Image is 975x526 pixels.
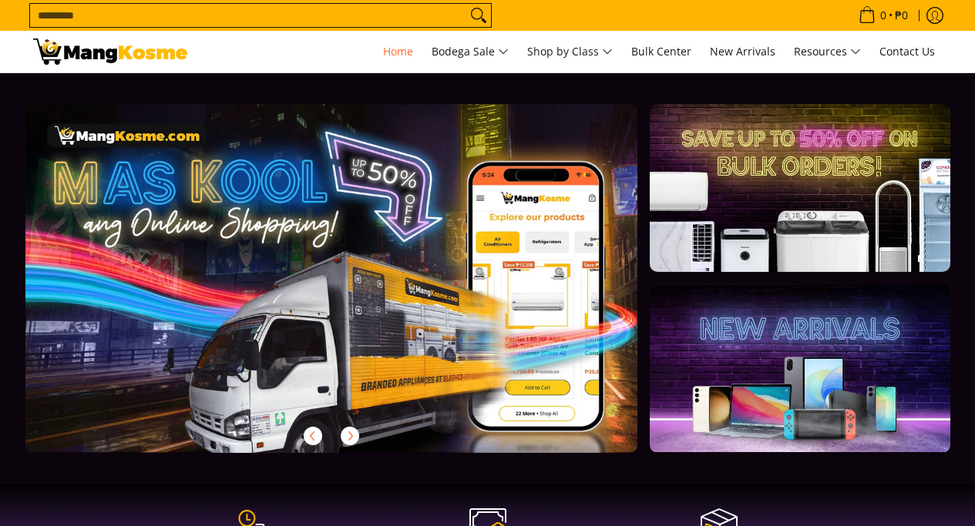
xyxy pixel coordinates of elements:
[527,42,613,62] span: Shop by Class
[878,10,889,21] span: 0
[33,39,187,65] img: Mang Kosme: Your Home Appliances Warehouse Sale Partner!
[624,31,699,72] a: Bulk Center
[786,31,869,72] a: Resources
[879,44,935,59] span: Contact Us
[702,31,783,72] a: New Arrivals
[333,419,367,453] button: Next
[893,10,910,21] span: ₱0
[519,31,620,72] a: Shop by Class
[631,44,691,59] span: Bulk Center
[203,31,943,72] nav: Main Menu
[296,419,330,453] button: Previous
[25,104,688,477] a: More
[424,31,516,72] a: Bodega Sale
[466,4,491,27] button: Search
[794,42,861,62] span: Resources
[375,31,421,72] a: Home
[854,7,913,24] span: •
[710,44,775,59] span: New Arrivals
[872,31,943,72] a: Contact Us
[432,42,509,62] span: Bodega Sale
[383,44,413,59] span: Home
